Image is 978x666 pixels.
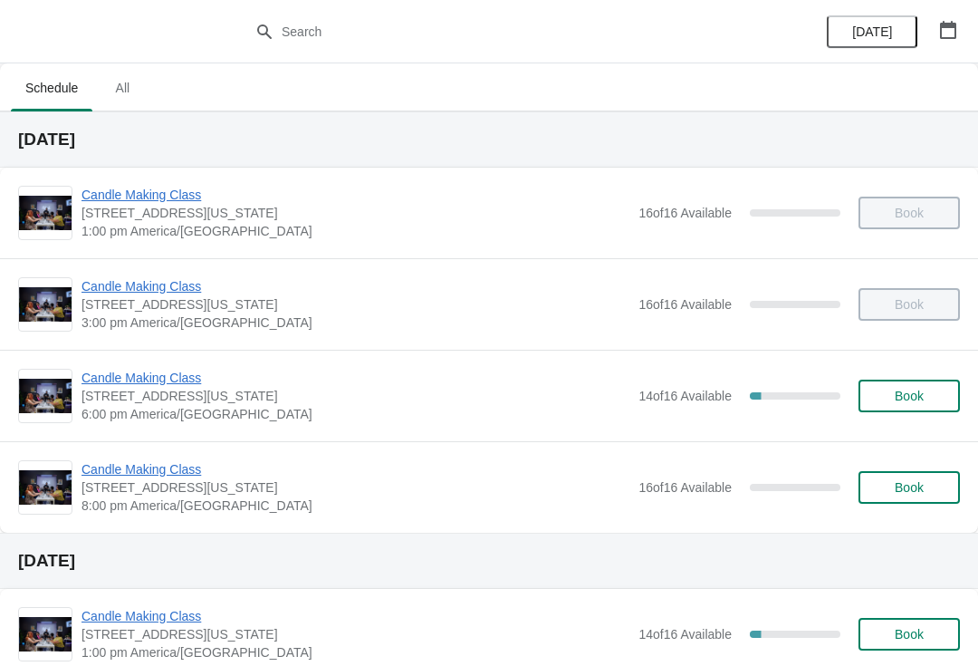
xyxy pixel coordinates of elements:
span: [STREET_ADDRESS][US_STATE] [81,387,629,405]
span: Book [895,627,924,642]
span: Candle Making Class [81,186,629,204]
span: 1:00 pm America/[GEOGRAPHIC_DATA] [81,643,629,661]
span: 16 of 16 Available [638,206,732,220]
img: Candle Making Class | 1252 North Milwaukee Avenue, Chicago, Illinois, USA | 1:00 pm America/Chicago [19,196,72,231]
span: 1:00 pm America/[GEOGRAPHIC_DATA] [81,222,629,240]
button: [DATE] [827,15,917,48]
img: Candle Making Class | 1252 North Milwaukee Avenue, Chicago, Illinois, USA | 3:00 pm America/Chicago [19,287,72,323]
input: Search [281,15,733,48]
span: [DATE] [852,24,892,39]
button: Book [858,618,960,651]
span: 6:00 pm America/[GEOGRAPHIC_DATA] [81,405,629,423]
span: [STREET_ADDRESS][US_STATE] [81,204,629,222]
img: Candle Making Class | 1252 North Milwaukee Avenue, Chicago, Illinois, USA | 1:00 pm America/Chicago [19,617,72,652]
span: Book [895,480,924,495]
span: 14 of 16 Available [638,389,732,403]
img: Candle Making Class | 1252 North Milwaukee Avenue, Chicago, Illinois, USA | 6:00 pm America/Chicago [19,379,72,414]
span: 16 of 16 Available [638,480,732,495]
span: 14 of 16 Available [638,627,732,642]
span: 8:00 pm America/[GEOGRAPHIC_DATA] [81,497,629,515]
span: 3:00 pm America/[GEOGRAPHIC_DATA] [81,314,629,332]
h2: [DATE] [18,130,960,149]
span: All [100,72,145,104]
span: Book [895,389,924,403]
span: [STREET_ADDRESS][US_STATE] [81,478,629,497]
span: Candle Making Class [81,277,629,295]
span: [STREET_ADDRESS][US_STATE] [81,295,629,314]
span: [STREET_ADDRESS][US_STATE] [81,625,629,643]
span: Schedule [11,72,92,104]
span: Candle Making Class [81,607,629,625]
button: Book [858,380,960,412]
span: Candle Making Class [81,369,629,387]
img: Candle Making Class | 1252 North Milwaukee Avenue, Chicago, Illinois, USA | 8:00 pm America/Chicago [19,470,72,506]
span: 16 of 16 Available [638,297,732,312]
span: Candle Making Class [81,460,629,478]
h2: [DATE] [18,552,960,570]
button: Book [858,471,960,504]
